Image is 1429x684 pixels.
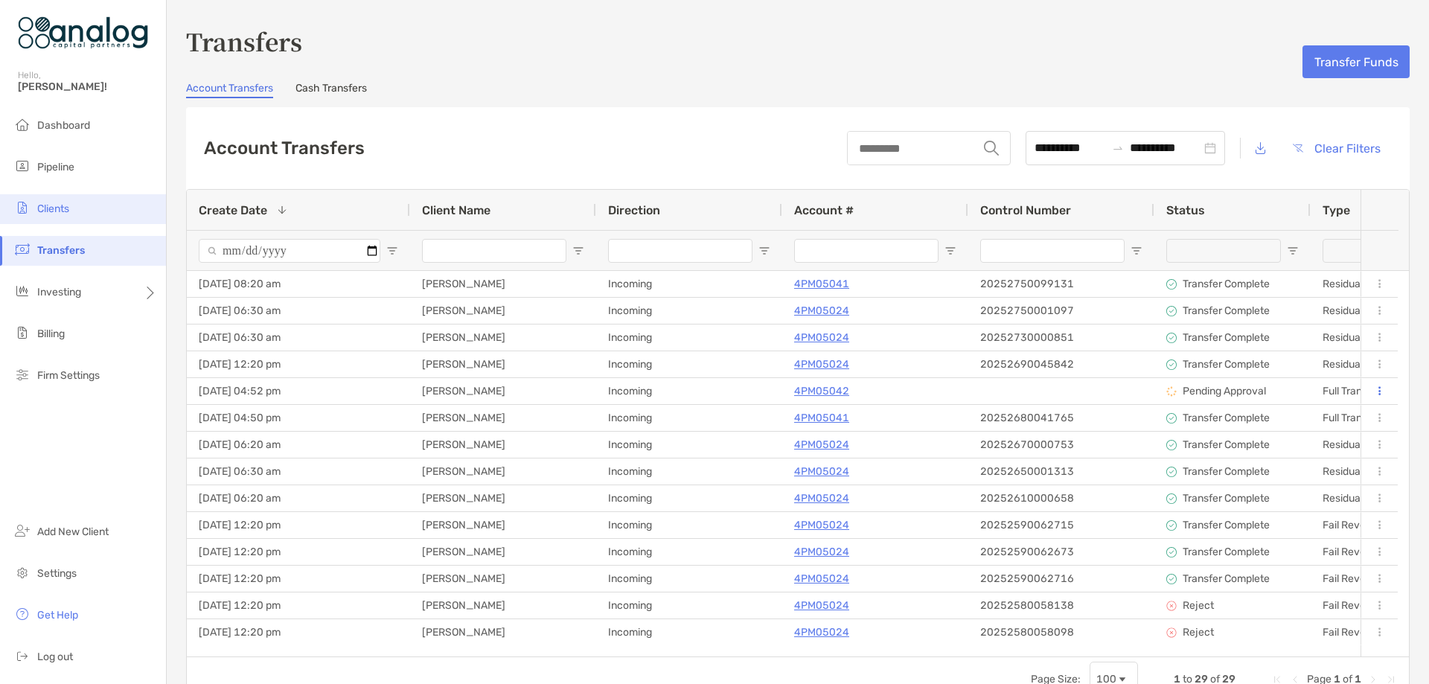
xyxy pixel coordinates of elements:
[199,203,267,217] span: Create Date
[410,405,596,431] div: [PERSON_NAME]
[410,539,596,565] div: [PERSON_NAME]
[13,365,31,383] img: firm-settings icon
[1183,355,1270,374] p: Transfer Complete
[1166,359,1177,370] img: status icon
[968,512,1154,538] div: 20252590062715
[410,512,596,538] div: [PERSON_NAME]
[187,566,410,592] div: [DATE] 12:20 pm
[13,282,31,300] img: investing icon
[187,512,410,538] div: [DATE] 12:20 pm
[13,647,31,665] img: logout icon
[608,203,660,217] span: Direction
[1183,301,1270,320] p: Transfer Complete
[186,82,273,98] a: Account Transfers
[1166,601,1177,611] img: status icon
[1183,569,1270,588] p: Transfer Complete
[410,325,596,351] div: [PERSON_NAME]
[1166,333,1177,343] img: status icon
[968,539,1154,565] div: 20252590062673
[968,325,1154,351] div: 20252730000851
[968,619,1154,645] div: 20252580058098
[37,202,69,215] span: Clients
[1166,627,1177,638] img: status icon
[758,245,770,257] button: Open Filter Menu
[1183,435,1270,454] p: Transfer Complete
[968,405,1154,431] div: 20252680041765
[37,244,85,257] span: Transfers
[1166,386,1177,397] img: status icon
[596,458,782,485] div: Incoming
[410,298,596,324] div: [PERSON_NAME]
[596,619,782,645] div: Incoming
[410,432,596,458] div: [PERSON_NAME]
[18,80,157,93] span: [PERSON_NAME]!
[187,458,410,485] div: [DATE] 06:30 am
[1183,462,1270,481] p: Transfer Complete
[1302,45,1410,78] button: Transfer Funds
[794,239,939,263] input: Account # Filter Input
[186,24,1410,58] h3: Transfers
[1166,413,1177,423] img: status icon
[596,298,782,324] div: Incoming
[596,592,782,619] div: Incoming
[13,199,31,217] img: clients icon
[1166,493,1177,504] img: status icon
[37,369,100,382] span: Firm Settings
[794,301,849,320] p: 4PM05024
[596,351,782,377] div: Incoming
[1166,440,1177,450] img: status icon
[1183,516,1270,534] p: Transfer Complete
[794,596,849,615] a: 4PM05024
[1166,467,1177,477] img: status icon
[1166,520,1177,531] img: status icon
[794,409,849,427] a: 4PM05041
[187,432,410,458] div: [DATE] 06:20 am
[410,619,596,645] div: [PERSON_NAME]
[794,355,849,374] p: 4PM05024
[1281,132,1392,164] button: Clear Filters
[1183,596,1214,615] p: Reject
[37,567,77,580] span: Settings
[596,432,782,458] div: Incoming
[968,351,1154,377] div: 20252690045842
[410,271,596,297] div: [PERSON_NAME]
[1183,543,1270,561] p: Transfer Complete
[187,271,410,297] div: [DATE] 08:20 am
[794,275,849,293] a: 4PM05041
[1166,203,1205,217] span: Status
[1166,547,1177,557] img: status icon
[410,485,596,511] div: [PERSON_NAME]
[794,569,849,588] a: 4PM05024
[1183,409,1270,427] p: Transfer Complete
[13,324,31,342] img: billing icon
[596,378,782,404] div: Incoming
[204,138,365,159] h2: Account Transfers
[596,325,782,351] div: Incoming
[37,286,81,298] span: Investing
[596,485,782,511] div: Incoming
[794,623,849,642] a: 4PM05024
[410,351,596,377] div: [PERSON_NAME]
[187,325,410,351] div: [DATE] 06:30 am
[794,489,849,508] a: 4PM05024
[944,245,956,257] button: Open Filter Menu
[1112,142,1124,154] span: swap-right
[386,245,398,257] button: Open Filter Menu
[968,432,1154,458] div: 20252670000753
[968,566,1154,592] div: 20252590062716
[410,378,596,404] div: [PERSON_NAME]
[794,435,849,454] a: 4PM05024
[572,245,584,257] button: Open Filter Menu
[794,382,849,400] p: 4PM05042
[794,516,849,534] a: 4PM05024
[794,543,849,561] p: 4PM05024
[187,539,410,565] div: [DATE] 12:20 pm
[794,203,854,217] span: Account #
